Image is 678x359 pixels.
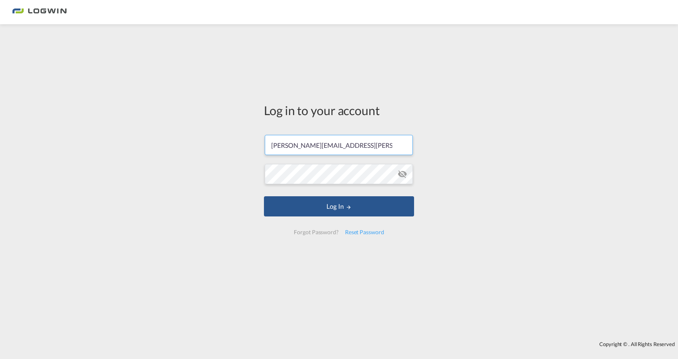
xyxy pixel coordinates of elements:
[291,225,341,239] div: Forgot Password?
[264,196,414,216] button: LOGIN
[264,102,414,119] div: Log in to your account
[265,135,413,155] input: Enter email/phone number
[398,169,407,179] md-icon: icon-eye-off
[12,3,67,21] img: 2761ae10d95411efa20a1f5e0282d2d7.png
[342,225,387,239] div: Reset Password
